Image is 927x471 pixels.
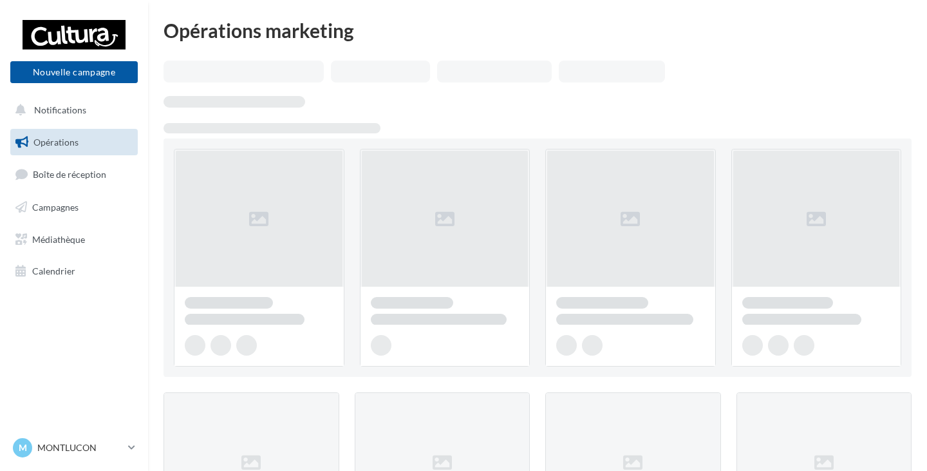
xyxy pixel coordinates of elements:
a: Campagnes [8,194,140,221]
span: Notifications [34,104,86,115]
div: Opérations marketing [164,21,912,40]
span: Opérations [33,137,79,148]
button: Nouvelle campagne [10,61,138,83]
button: Notifications [8,97,135,124]
a: M MONTLUCON [10,436,138,460]
span: Calendrier [32,265,75,276]
a: Opérations [8,129,140,156]
p: MONTLUCON [37,441,123,454]
a: Médiathèque [8,226,140,253]
a: Calendrier [8,258,140,285]
a: Boîte de réception [8,160,140,188]
span: Campagnes [32,202,79,213]
span: Boîte de réception [33,169,106,180]
span: M [19,441,27,454]
span: Médiathèque [32,233,85,244]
